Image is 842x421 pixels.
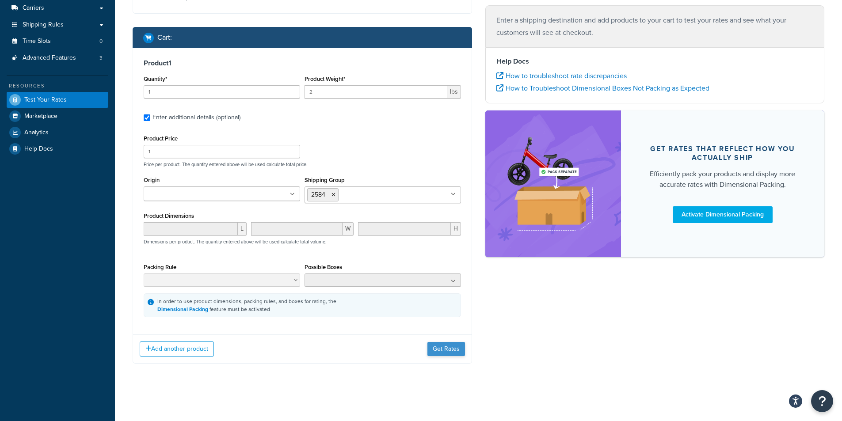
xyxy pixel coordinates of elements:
[23,38,51,45] span: Time Slots
[7,33,108,49] a: Time Slots0
[24,145,53,153] span: Help Docs
[496,56,814,67] h4: Help Docs
[144,264,176,270] label: Packing Rule
[343,222,354,235] span: W
[24,96,67,104] span: Test Your Rates
[496,71,627,81] a: How to troubleshoot rate discrepancies
[496,83,709,93] a: How to Troubleshoot Dimensional Boxes Not Packing as Expected
[7,33,108,49] li: Time Slots
[157,297,336,313] div: In order to use product dimensions, packing rules, and boxes for rating, the feature must be acti...
[144,135,178,142] label: Product Price
[7,92,108,108] a: Test Your Rates
[238,222,247,235] span: L
[23,54,76,62] span: Advanced Features
[144,177,160,183] label: Origin
[157,34,172,42] h2: Cart :
[311,190,327,199] span: 2584-
[7,17,108,33] a: Shipping Rules
[157,305,208,313] a: Dimensional Packing
[24,129,49,137] span: Analytics
[141,239,327,245] p: Dimensions per product. The quantity entered above will be used calculate total volume.
[7,125,108,140] a: Analytics
[144,212,194,219] label: Product Dimensions
[141,161,463,167] p: Price per product. The quantity entered above will be used calculate total price.
[451,222,461,235] span: H
[99,38,103,45] span: 0
[23,21,64,29] span: Shipping Rules
[305,177,345,183] label: Shipping Group
[673,206,773,223] a: Activate Dimensional Packing
[140,341,214,357] button: Add another product
[642,169,804,190] div: Efficiently pack your products and display more accurate rates with Dimensional Packing.
[811,390,833,412] button: Open Resource Center
[642,144,804,162] div: Get rates that reflect how you actually ship
[144,59,461,68] h3: Product 1
[144,76,167,82] label: Quantity*
[447,85,461,99] span: lbs
[152,111,240,124] div: Enter additional details (optional)
[305,85,447,99] input: 0.00
[7,50,108,66] li: Advanced Features
[427,342,465,356] button: Get Rates
[7,141,108,157] a: Help Docs
[7,50,108,66] a: Advanced Features3
[305,76,345,82] label: Product Weight*
[24,113,57,120] span: Marketplace
[496,14,814,39] p: Enter a shipping destination and add products to your cart to test your rates and see what your c...
[99,54,103,62] span: 3
[144,85,300,99] input: 0.0
[7,82,108,90] div: Resources
[305,264,342,270] label: Possible Boxes
[499,124,608,243] img: feature-image-dim-d40ad3071a2b3c8e08177464837368e35600d3c5e73b18a22c1e4bb210dc32ac.png
[144,114,150,121] input: Enter additional details (optional)
[7,108,108,124] a: Marketplace
[23,4,44,12] span: Carriers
